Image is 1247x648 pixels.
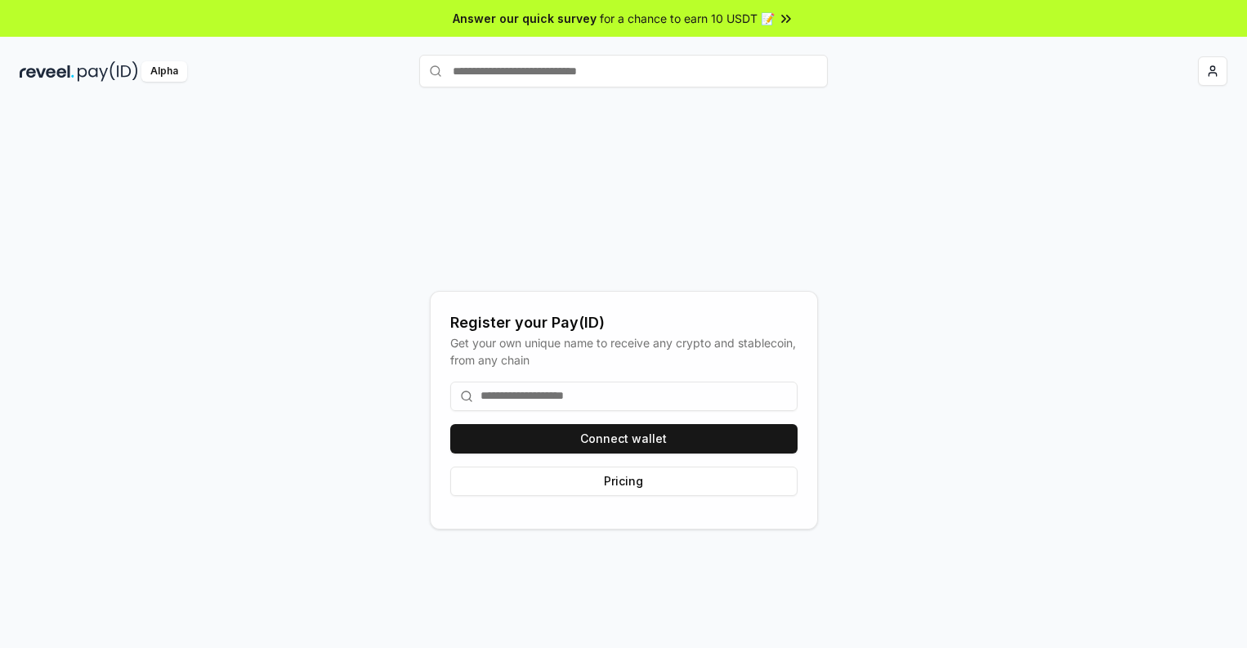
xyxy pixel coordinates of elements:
span: Answer our quick survey [453,10,597,27]
button: Connect wallet [450,424,798,454]
span: for a chance to earn 10 USDT 📝 [600,10,775,27]
button: Pricing [450,467,798,496]
div: Alpha [141,61,187,82]
img: reveel_dark [20,61,74,82]
div: Get your own unique name to receive any crypto and stablecoin, from any chain [450,334,798,369]
img: pay_id [78,61,138,82]
div: Register your Pay(ID) [450,311,798,334]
